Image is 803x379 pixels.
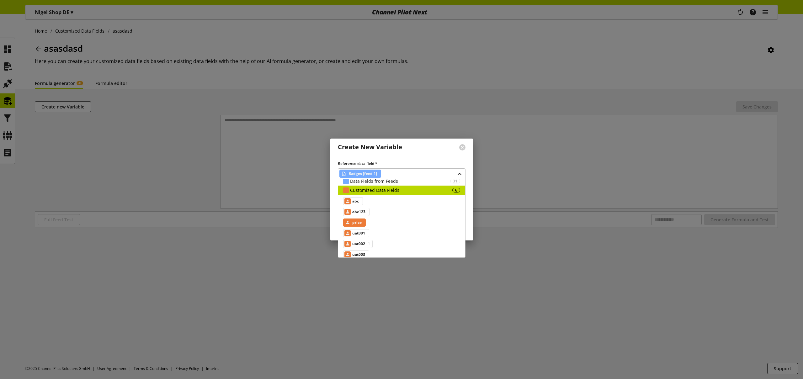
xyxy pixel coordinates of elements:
span: price [352,219,362,226]
span: Badges [feed 1] [348,170,377,177]
div: Create New Variable [338,144,402,151]
span: abc [352,197,359,205]
span: uat001 [352,229,365,237]
span: 1 [367,240,370,248]
div: 6 [452,188,460,192]
label: Reference data field * [338,161,465,166]
div: Customized Data Fields [350,187,452,193]
span: uat003 [352,251,365,258]
div: Data Fields from Feeds [350,178,450,184]
span: abc123 [352,208,365,216]
span: uat002 [352,240,365,248]
div: 31 [450,179,460,183]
